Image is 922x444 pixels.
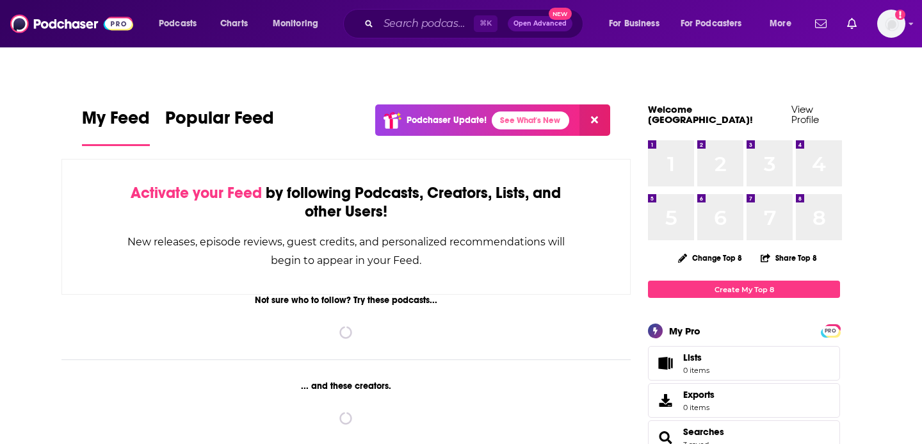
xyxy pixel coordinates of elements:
button: Open AdvancedNew [508,16,572,31]
span: Exports [683,389,715,400]
button: Change Top 8 [670,250,750,266]
a: Welcome [GEOGRAPHIC_DATA]! [648,103,753,126]
span: Popular Feed [165,107,274,136]
div: ... and these creators. [61,381,631,391]
a: Charts [212,13,255,34]
button: open menu [264,13,335,34]
span: My Feed [82,107,150,136]
span: For Podcasters [681,15,742,33]
a: See What's New [492,111,569,129]
a: Create My Top 8 [648,281,840,298]
a: Popular Feed [165,107,274,146]
span: For Business [609,15,659,33]
span: Monitoring [273,15,318,33]
span: 0 items [683,366,709,375]
span: Lists [683,352,702,363]
span: Charts [220,15,248,33]
span: Exports [652,391,678,409]
button: open menu [600,13,675,34]
a: Lists [648,346,840,381]
span: More [770,15,791,33]
span: Lists [683,352,709,363]
button: Show profile menu [877,10,905,38]
span: Lists [652,354,678,372]
a: Exports [648,383,840,418]
a: PRO [823,325,838,335]
div: Not sure who to follow? Try these podcasts... [61,295,631,306]
div: Search podcasts, credits, & more... [355,9,595,38]
div: My Pro [669,325,700,337]
div: New releases, episode reviews, guest credits, and personalized recommendations will begin to appe... [126,233,566,270]
div: by following Podcasts, Creators, Lists, and other Users! [126,184,566,221]
button: open menu [761,13,807,34]
button: Share Top 8 [760,245,818,270]
button: open menu [150,13,213,34]
span: Activate your Feed [131,183,262,202]
span: ⌘ K [474,15,497,32]
button: open menu [672,13,761,34]
input: Search podcasts, credits, & more... [378,13,474,34]
a: Searches [683,426,724,438]
img: Podchaser - Follow, Share and Rate Podcasts [10,12,133,36]
span: New [549,8,572,20]
span: Logged in as dkcsports [877,10,905,38]
a: View Profile [791,103,819,126]
a: Show notifications dropdown [842,13,862,35]
span: Podcasts [159,15,197,33]
p: Podchaser Update! [407,115,487,126]
span: PRO [823,326,838,336]
img: User Profile [877,10,905,38]
a: My Feed [82,107,150,146]
svg: Add a profile image [895,10,905,20]
a: Show notifications dropdown [810,13,832,35]
span: Open Advanced [514,21,567,27]
span: 0 items [683,403,715,412]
